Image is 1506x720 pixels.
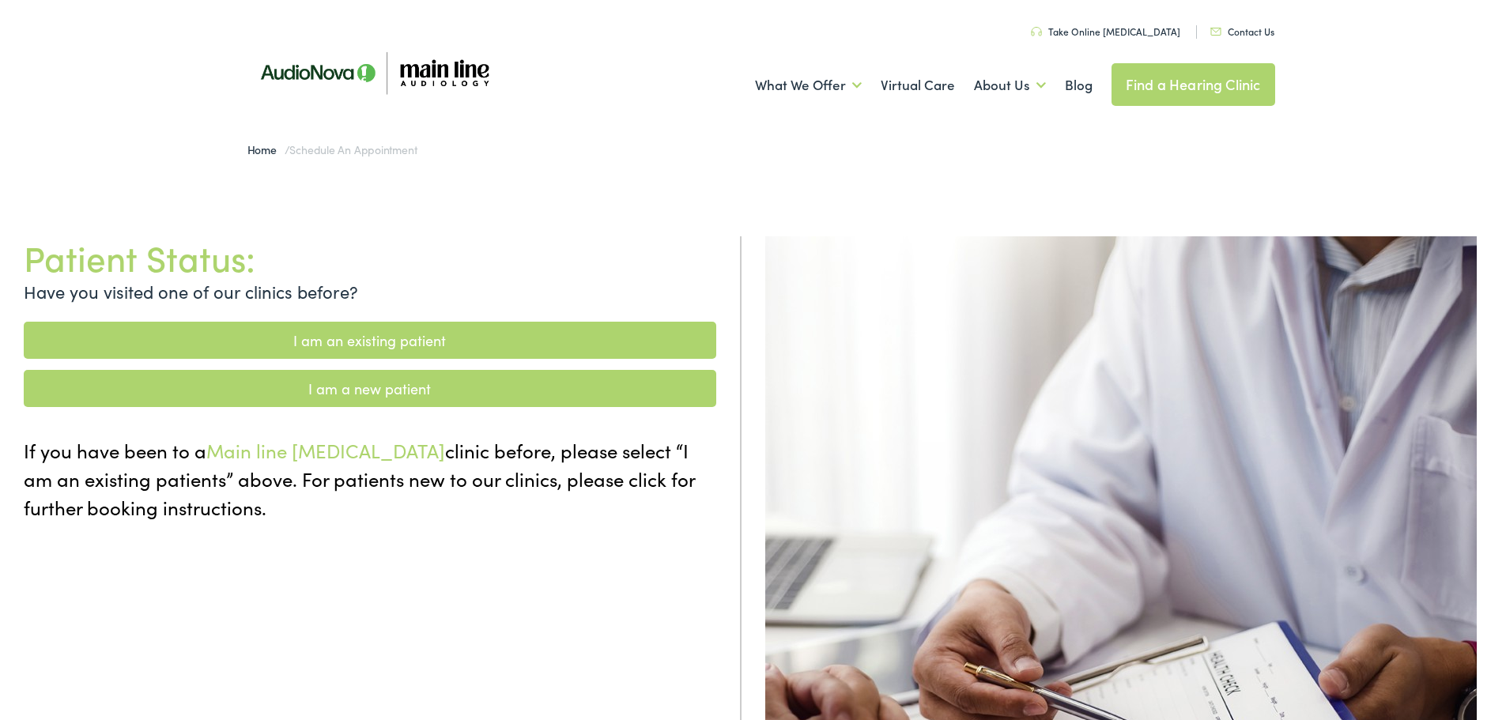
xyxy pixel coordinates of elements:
p: If you have been to a clinic before, please select “I am an existing patients” above. For patient... [24,436,716,522]
a: I am a new patient [24,370,716,407]
h1: Patient Status: [24,236,716,278]
img: utility icon [1031,27,1042,36]
a: What We Offer [755,56,862,115]
a: Take Online [MEDICAL_DATA] [1031,25,1180,38]
a: I am an existing patient [24,322,716,359]
p: Have you visited one of our clinics before? [24,278,716,304]
span: Schedule an Appointment [289,141,417,157]
a: Blog [1065,56,1093,115]
a: Virtual Care [881,56,955,115]
a: Home [247,141,285,157]
span: Main line [MEDICAL_DATA] [206,437,445,463]
a: About Us [974,56,1046,115]
a: Contact Us [1210,25,1274,38]
span: / [247,141,417,157]
img: utility icon [1210,28,1221,36]
a: Find a Hearing Clinic [1112,63,1275,106]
